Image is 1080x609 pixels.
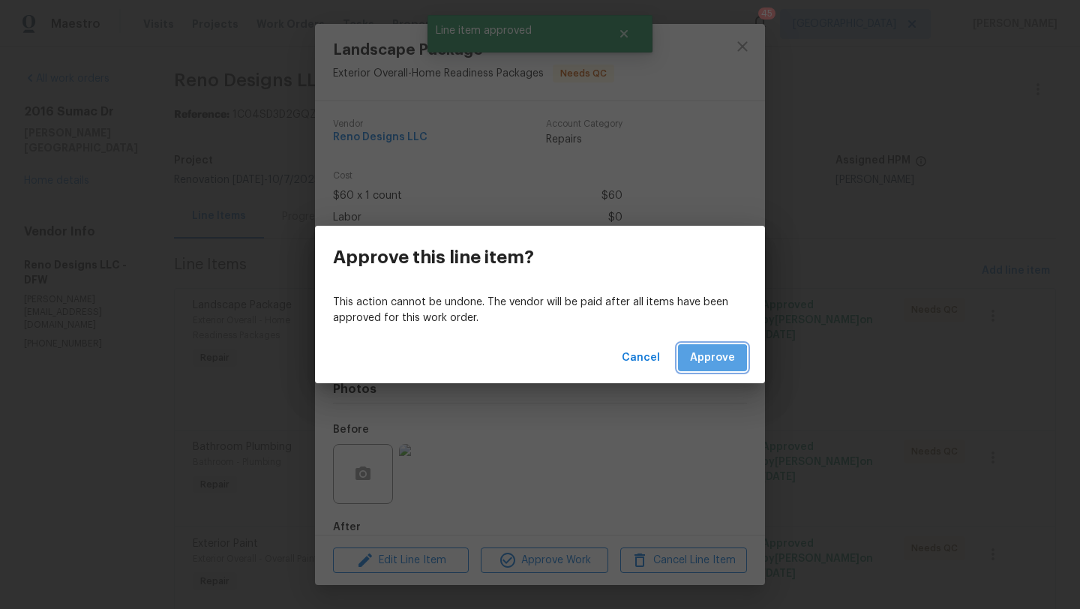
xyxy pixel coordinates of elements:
[333,247,534,268] h3: Approve this line item?
[622,349,660,367] span: Cancel
[616,344,666,372] button: Cancel
[333,295,747,326] p: This action cannot be undone. The vendor will be paid after all items have been approved for this...
[690,349,735,367] span: Approve
[678,344,747,372] button: Approve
